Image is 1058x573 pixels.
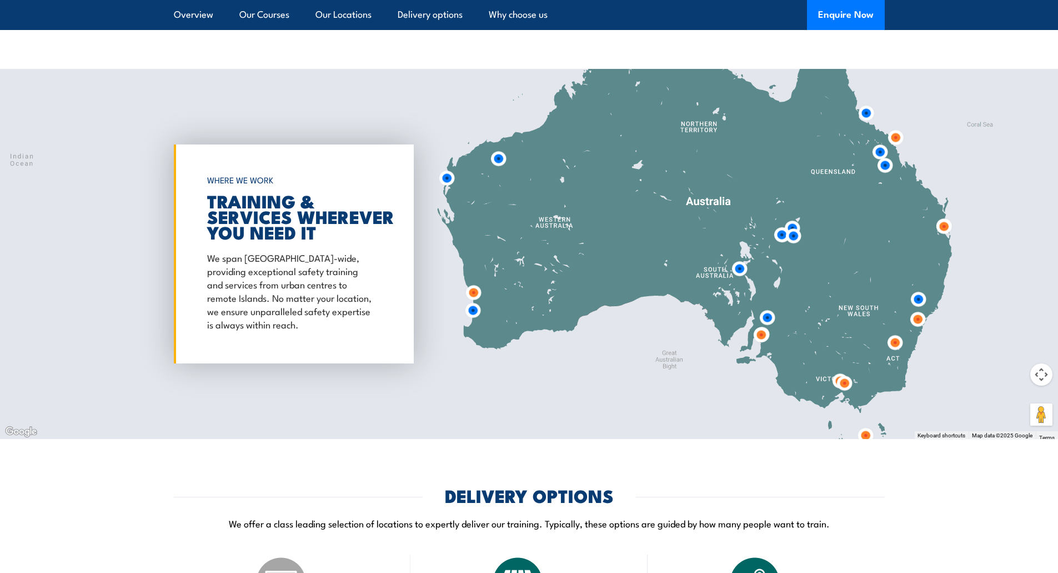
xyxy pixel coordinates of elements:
img: Google [3,425,39,439]
button: Map camera controls [1030,363,1052,386]
h2: TRAINING & SERVICES WHEREVER YOU NEED IT [207,193,375,240]
button: Drag Pegman onto the map to open Street View [1030,403,1052,426]
p: We offer a class leading selection of locations to expertly deliver our training. Typically, thes... [174,517,885,530]
a: Open this area in Google Maps (opens a new window) [3,425,39,439]
p: We span [GEOGRAPHIC_DATA]-wide, providing exceptional safety training and services from urban cen... [207,251,375,331]
span: Map data ©2025 Google [972,432,1032,439]
a: Terms (opens in new tab) [1039,435,1055,441]
h6: WHERE WE WORK [207,170,375,190]
button: Keyboard shortcuts [917,432,965,440]
h2: DELIVERY OPTIONS [445,487,614,503]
